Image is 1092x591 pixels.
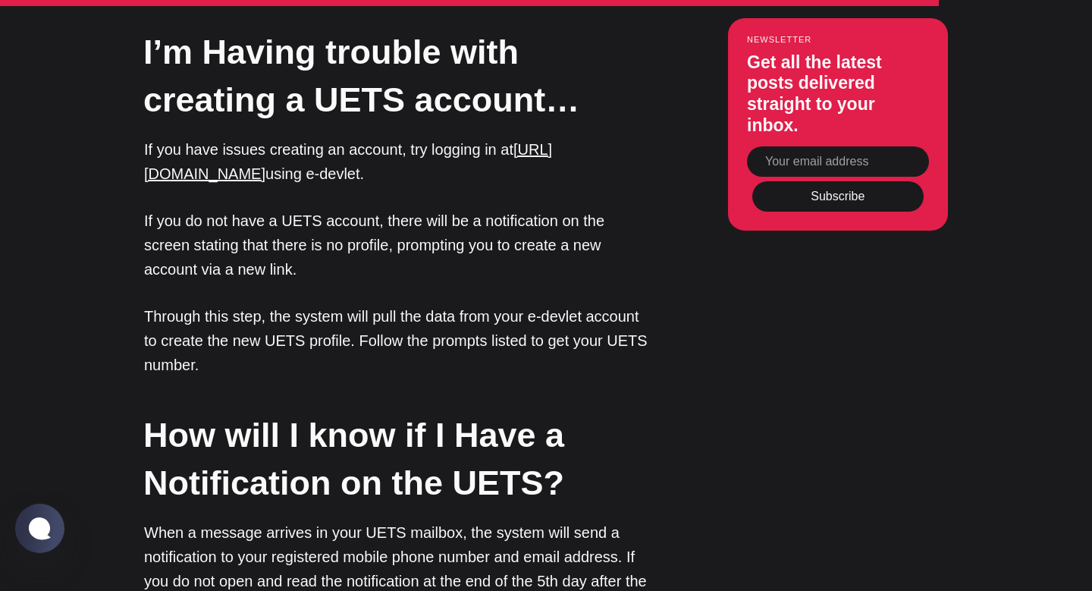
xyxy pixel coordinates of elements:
h2: How will I know if I Have a Notification on the UETS? [143,411,651,507]
h2: I’m Having trouble with creating a UETS account… [143,28,651,124]
small: Newsletter [747,34,929,43]
p: If you do not have a UETS account, there will be a notification on the screen stating that there ... [144,209,652,281]
a: [URL][DOMAIN_NAME] [144,141,552,182]
p: If you have issues creating an account, try logging in at using e-devlet. [144,137,652,186]
input: Your email address [747,146,929,177]
button: Subscribe [752,181,924,212]
p: Through this step, the system will pull the data from your e-devlet account to create the new UET... [144,304,652,377]
h3: Get all the latest posts delivered straight to your inbox. [747,52,929,135]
